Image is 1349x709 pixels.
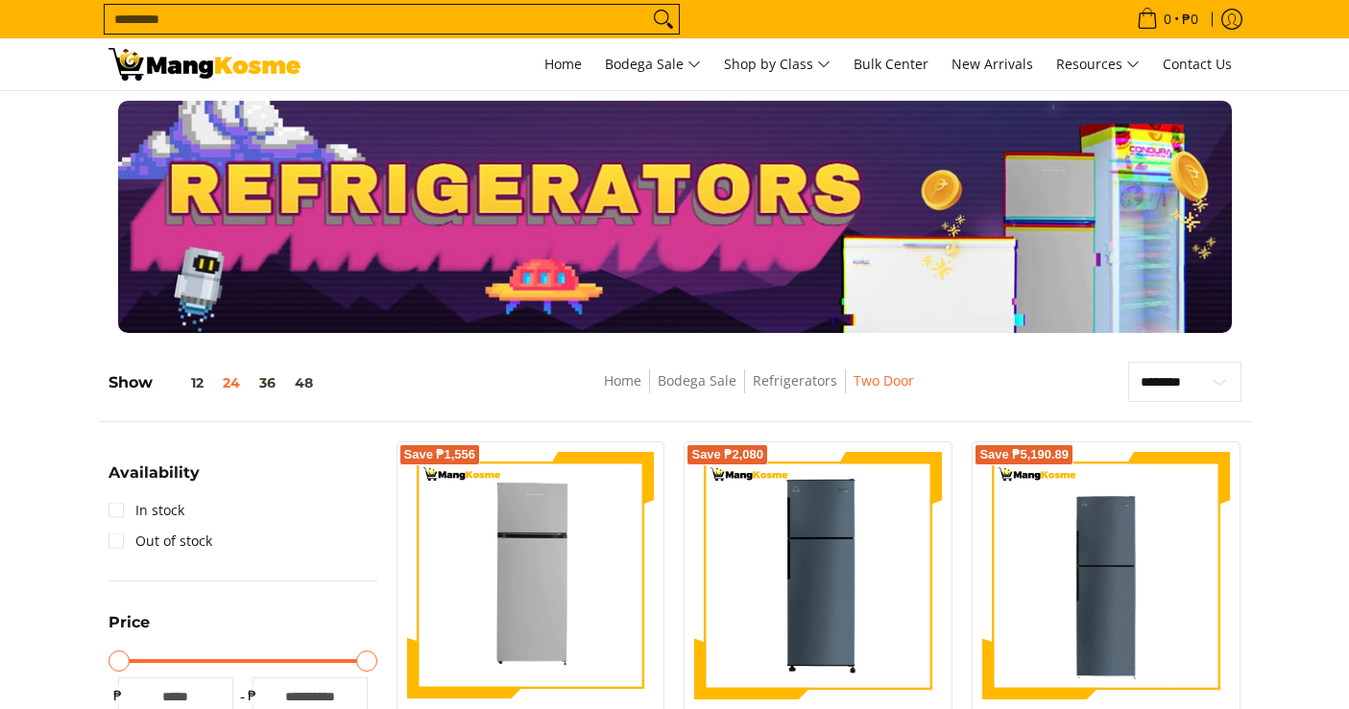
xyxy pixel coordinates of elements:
summary: Open [108,465,200,495]
a: Out of stock [108,526,212,556]
h5: Show [108,373,323,392]
img: condura-direct-cool-7.5-cubic-feet-2-door-manual-defrost-inverter-ref-iron-gray-full-view-mang-kosme [694,452,942,699]
span: Save ₱2,080 [691,449,763,461]
a: Resources [1047,38,1149,90]
a: Home [604,371,641,390]
span: Resources [1056,53,1140,77]
a: New Arrivals [942,38,1043,90]
span: Availability [108,465,200,481]
a: Shop by Class [714,38,840,90]
span: Bodega Sale [605,53,701,77]
a: Bulk Center [844,38,938,90]
img: Condura 8.5 Cu. Ft. Two-Door Direct Cool Manual Defrost Inverter Refrigerator, CTD800MNI-A (Class A) [982,452,1230,699]
a: In stock [108,495,184,526]
span: Price [108,615,150,630]
span: Bulk Center [854,55,928,73]
span: • [1131,9,1204,30]
span: New Arrivals [952,55,1033,73]
summary: Open [108,615,150,645]
span: Home [544,55,582,73]
span: 0 [1161,12,1174,26]
span: ₱0 [1179,12,1201,26]
span: Shop by Class [724,53,831,77]
button: 48 [285,375,323,390]
button: 24 [213,375,250,390]
span: Two Door [854,369,914,393]
nav: Main Menu [320,38,1241,90]
a: Refrigerators [753,371,837,390]
a: Home [535,38,591,90]
a: Contact Us [1153,38,1241,90]
span: ₱ [108,686,128,705]
img: Kelvinator 7.3 Cu.Ft. Direct Cool KLC Manual Defrost Standard Refrigerator (Silver) (Class A) [407,452,655,699]
a: Bodega Sale [595,38,711,90]
nav: Breadcrumbs [467,369,1050,413]
span: Save ₱5,190.89 [979,449,1069,461]
button: 12 [153,375,213,390]
span: Contact Us [1163,55,1232,73]
span: Save ₱1,556 [404,449,476,461]
span: ₱ [243,686,262,705]
button: Search [648,5,679,34]
button: 36 [250,375,285,390]
a: Bodega Sale [658,371,736,390]
img: Bodega Sale Refrigerator l Mang Kosme: Home Appliances Warehouse Sale Two Door [108,48,301,81]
